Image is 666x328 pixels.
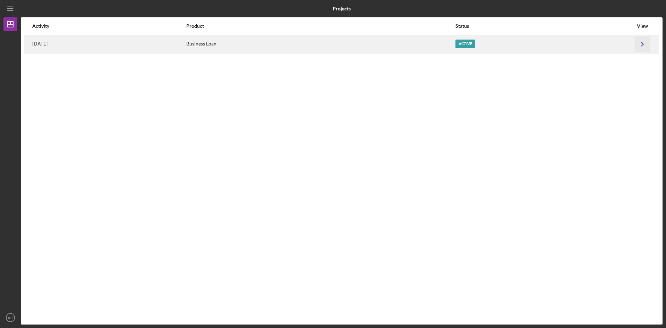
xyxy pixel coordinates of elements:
[32,41,48,47] time: 2025-08-15 14:48
[333,6,351,11] b: Projects
[634,23,651,29] div: View
[455,40,475,48] div: Active
[455,23,633,29] div: Status
[8,316,13,320] text: KP
[32,23,186,29] div: Activity
[186,35,455,53] div: Business Loan
[3,311,17,325] button: KP
[186,23,455,29] div: Product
